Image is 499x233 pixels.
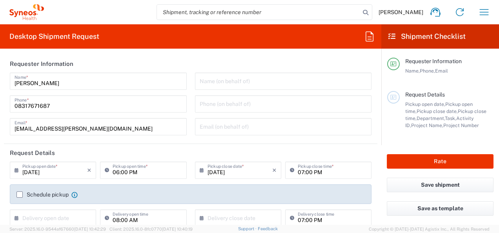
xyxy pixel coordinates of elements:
[162,227,193,231] span: [DATE] 10:40:19
[445,115,456,121] span: Task,
[405,68,420,74] span: Name,
[258,226,278,231] a: Feedback
[369,226,490,233] span: Copyright © [DATE]-[DATE] Agistix Inc., All Rights Reserved
[417,115,445,121] span: Department,
[417,108,458,114] span: Pickup close date,
[9,32,99,41] h2: Desktop Shipment Request
[405,101,445,107] span: Pickup open date,
[10,60,73,68] h2: Requester Information
[379,9,423,16] span: [PERSON_NAME]
[405,91,445,98] span: Request Details
[435,68,448,74] span: Email
[272,164,277,177] i: ×
[109,227,193,231] span: Client: 2025.16.0-8fc0770
[74,227,106,231] span: [DATE] 10:42:29
[387,178,494,192] button: Save shipment
[157,5,360,20] input: Shipment, tracking or reference number
[16,191,69,198] label: Schedule pickup
[87,164,91,177] i: ×
[387,154,494,169] button: Rate
[420,68,435,74] span: Phone,
[443,122,479,128] span: Project Number
[405,58,462,64] span: Requester Information
[9,227,106,231] span: Server: 2025.16.0-9544af67660
[10,149,55,157] h2: Request Details
[388,32,466,41] h2: Shipment Checklist
[238,226,258,231] a: Support
[387,201,494,216] button: Save as template
[411,122,443,128] span: Project Name,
